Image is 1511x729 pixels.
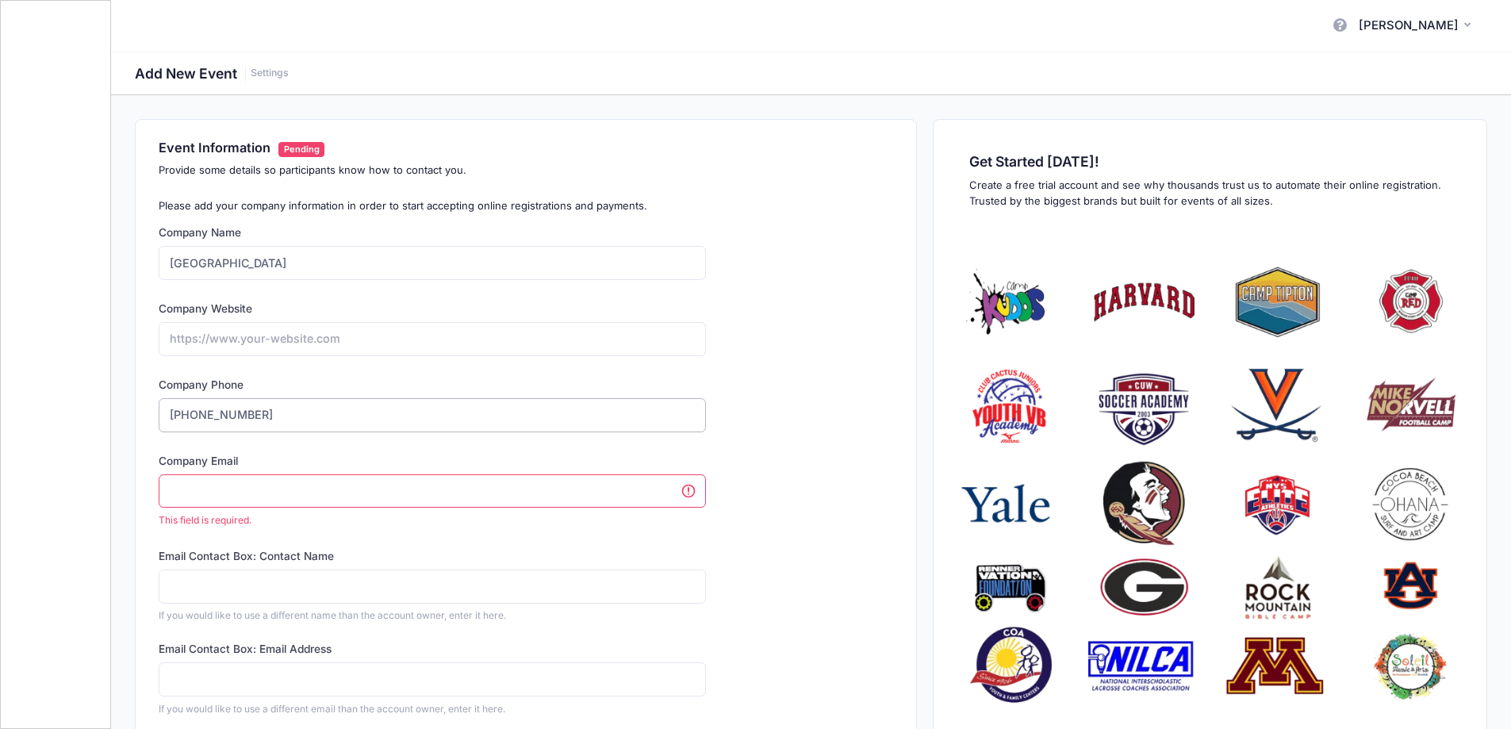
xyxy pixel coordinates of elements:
span: Pending [278,142,324,157]
p: Provide some details so participants know how to contact you. [159,163,893,178]
div: If you would like to use a different email than the account owner, enter it here. [159,702,706,716]
button: [PERSON_NAME] [1348,8,1487,44]
a: Settings [251,67,289,79]
span: [PERSON_NAME] [1359,17,1459,34]
span: This field is required. [159,513,706,528]
label: Email Contact Box: Email Address [159,641,332,657]
h4: Event Information [159,140,893,157]
label: Company Email [159,453,238,469]
span: Get Started [DATE]! [969,153,1450,170]
label: Company Website [159,301,252,317]
div: If you would like to use a different name than the account owner, enter it here. [159,608,706,623]
label: Email Contact Box: Contact Name [159,548,334,564]
label: Company Name [159,224,241,240]
input: (XXX) XXX-XXXX [159,398,706,432]
p: Create a free trial account and see why thousands trust us to automate their online registration.... [969,178,1450,209]
input: https://www.your-website.com [159,322,706,356]
label: Company Phone [159,377,244,393]
h1: Add New Event [135,65,289,82]
p: Please add your company information in order to start accepting online registrations and payments. [159,198,893,214]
